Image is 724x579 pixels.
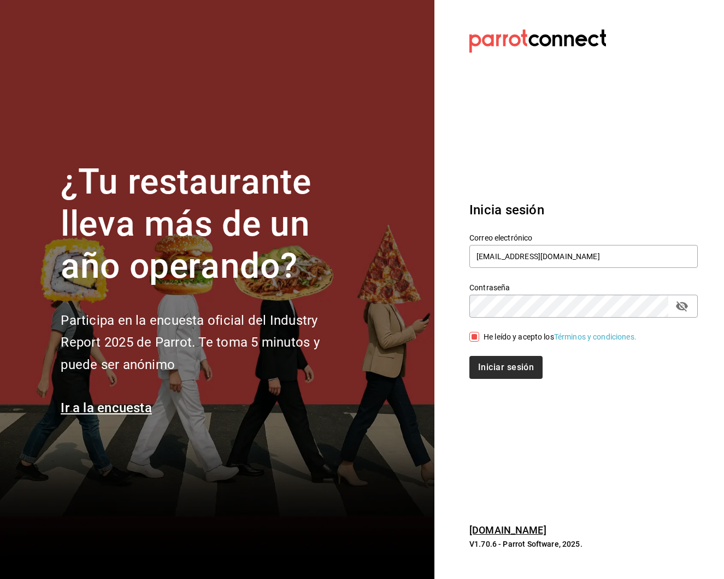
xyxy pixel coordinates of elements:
[61,400,152,416] a: Ir a la encuesta
[469,356,543,379] button: Iniciar sesión
[61,161,356,287] h1: ¿Tu restaurante lleva más de un año operando?
[469,539,698,549] p: V1.70.6 - Parrot Software, 2025.
[673,297,691,315] button: passwordField
[469,524,546,536] a: [DOMAIN_NAME]
[484,331,637,343] div: He leído y acepto los
[469,245,698,268] input: Ingresa tu correo electrónico
[554,332,637,341] a: Términos y condiciones.
[469,200,698,220] h3: Inicia sesión
[469,284,698,291] label: Contraseña
[469,234,698,242] label: Correo electrónico
[61,309,356,376] h2: Participa en la encuesta oficial del Industry Report 2025 de Parrot. Te toma 5 minutos y puede se...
